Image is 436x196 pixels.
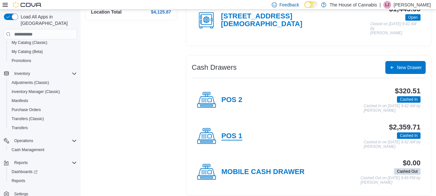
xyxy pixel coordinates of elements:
[13,2,42,8] img: Cova
[6,167,79,176] a: Dashboards
[380,1,381,9] p: |
[9,106,44,114] a: Purchase Orders
[12,169,37,174] span: Dashboards
[397,169,418,174] span: Cashed Out
[12,58,31,63] span: Promotions
[279,2,299,8] span: Feedback
[360,176,421,185] p: Cashed Out on [DATE] 9:49 PM by [PERSON_NAME]
[1,136,79,145] button: Operations
[9,57,34,65] a: Promotions
[9,115,77,123] span: Transfers (Classic)
[364,140,421,149] p: Cashed In on [DATE] 9:42 AM by [PERSON_NAME]
[9,57,77,65] span: Promotions
[9,168,77,176] span: Dashboards
[192,64,237,71] h3: Cash Drawers
[12,89,60,94] span: Inventory Manager (Classic)
[12,137,77,145] span: Operations
[9,115,46,123] a: Transfers (Classic)
[9,97,77,105] span: Manifests
[12,147,44,152] span: Cash Management
[6,114,79,123] button: Transfers (Classic)
[9,88,63,96] a: Inventory Manager (Classic)
[9,97,31,105] a: Manifests
[9,48,77,56] span: My Catalog (Beta)
[389,123,421,131] h3: $2,359.71
[18,14,77,26] span: Load All Apps in [GEOGRAPHIC_DATA]
[9,39,77,46] span: My Catalog (Classic)
[9,177,77,185] span: Reports
[397,64,422,71] span: New Drawer
[12,125,28,130] span: Transfers
[304,1,318,8] input: Dark Mode
[9,88,77,96] span: Inventory Manager (Classic)
[12,80,49,85] span: Adjustments (Classic)
[9,177,28,185] a: Reports
[385,1,390,9] span: LJ
[9,39,50,46] a: My Catalog (Classic)
[9,124,77,132] span: Transfers
[9,146,77,154] span: Cash Management
[1,69,79,78] button: Inventory
[6,56,79,65] button: Promotions
[9,146,47,154] a: Cash Management
[14,71,30,76] span: Inventory
[9,48,46,56] a: My Catalog (Beta)
[12,49,43,54] span: My Catalog (Beta)
[6,87,79,96] button: Inventory Manager (Classic)
[9,168,40,176] a: Dashboards
[221,12,370,28] h4: [STREET_ADDRESS][DEMOGRAPHIC_DATA]
[364,104,421,113] p: Cashed In on [DATE] 9:42 AM by [PERSON_NAME]
[6,123,79,132] button: Transfers
[9,106,77,114] span: Purchase Orders
[9,124,30,132] a: Transfers
[405,14,421,21] span: Open
[12,70,77,77] span: Inventory
[12,40,47,45] span: My Catalog (Classic)
[400,97,418,102] span: Cashed In
[91,9,122,15] h4: Location Total
[221,132,242,140] h4: POS 1
[12,159,77,167] span: Reports
[12,116,44,121] span: Transfers (Classic)
[14,138,33,143] span: Operations
[408,15,418,20] span: Open
[151,9,171,15] h4: $4,125.87
[6,96,79,105] button: Manifests
[394,168,421,175] span: Cashed Out
[12,107,41,112] span: Purchase Orders
[397,96,421,103] span: Cashed In
[9,79,77,87] span: Adjustments (Classic)
[385,61,426,74] button: New Drawer
[403,159,421,167] h3: $0.00
[330,1,377,9] p: The House of Cannabis
[397,132,421,139] span: Cashed In
[12,70,33,77] button: Inventory
[12,137,36,145] button: Operations
[14,160,28,165] span: Reports
[6,47,79,56] button: My Catalog (Beta)
[221,96,242,104] h4: POS 2
[383,1,391,9] div: Liam Jefferson
[12,98,28,103] span: Manifests
[1,158,79,167] button: Reports
[370,22,421,35] p: Closed on [DATE] 9:42 AM by [PERSON_NAME]
[9,79,52,87] a: Adjustments (Classic)
[6,105,79,114] button: Purchase Orders
[221,168,305,176] h4: MOBILE CASH DRAWER
[400,133,418,139] span: Cashed In
[6,78,79,87] button: Adjustments (Classic)
[12,159,30,167] button: Reports
[395,87,421,95] h3: $320.51
[12,178,25,183] span: Reports
[6,38,79,47] button: My Catalog (Classic)
[6,176,79,185] button: Reports
[394,1,431,9] p: [PERSON_NAME]
[6,145,79,154] button: Cash Management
